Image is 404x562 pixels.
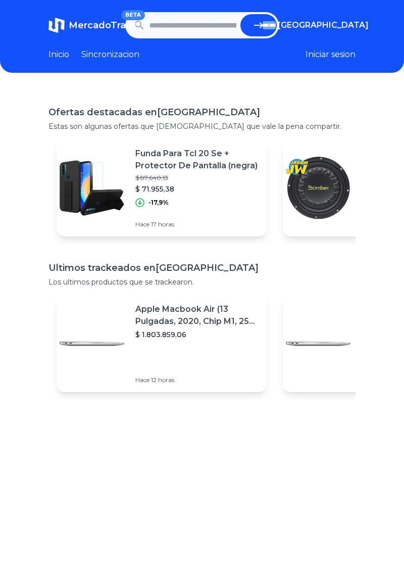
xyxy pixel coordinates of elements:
[57,308,127,379] img: Featured image
[278,19,369,31] span: [GEOGRAPHIC_DATA]
[135,303,259,327] p: Apple Macbook Air (13 Pulgadas, 2020, Chip M1, 256 Gb De Ssd, 8 Gb De Ram) - Plata
[263,21,276,29] img: Argentina
[57,153,127,223] img: Featured image
[283,308,353,379] img: Featured image
[57,139,267,237] a: Featured imageFunda Para Tcl 20 Se + Protector De Pantalla (negra)$ 87.640,13$ 71.955,38-17,9%Hac...
[135,330,259,340] p: $ 1.803.859,06
[121,10,145,20] span: BETA
[57,295,267,392] a: Featured imageApple Macbook Air (13 Pulgadas, 2020, Chip M1, 256 Gb De Ssd, 8 Gb De Ram) - Plata$...
[135,376,259,384] p: Hace 12 horas
[135,184,259,194] p: $ 71.955,38
[48,261,356,275] h1: Ultimos trackeados en [GEOGRAPHIC_DATA]
[306,49,356,61] button: Iniciar sesion
[283,153,353,223] img: Featured image
[48,49,69,61] a: Inicio
[135,220,259,228] p: Hace 17 horas
[135,148,259,172] p: Funda Para Tcl 20 Se + Protector De Pantalla (negra)
[48,121,356,131] p: Estas son algunas ofertas que [DEMOGRAPHIC_DATA] que vale la pena compartir.
[48,277,356,287] p: Los ultimos productos que se trackearon.
[48,17,65,33] img: MercadoTrack
[135,174,259,182] p: $ 87.640,13
[69,20,137,31] span: MercadoTrack
[148,199,169,207] p: -17,9%
[263,19,356,31] button: [GEOGRAPHIC_DATA]
[48,105,356,119] h1: Ofertas destacadas en [GEOGRAPHIC_DATA]
[48,17,125,33] a: MercadoTrackBETA
[81,49,139,61] a: Sincronizacion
